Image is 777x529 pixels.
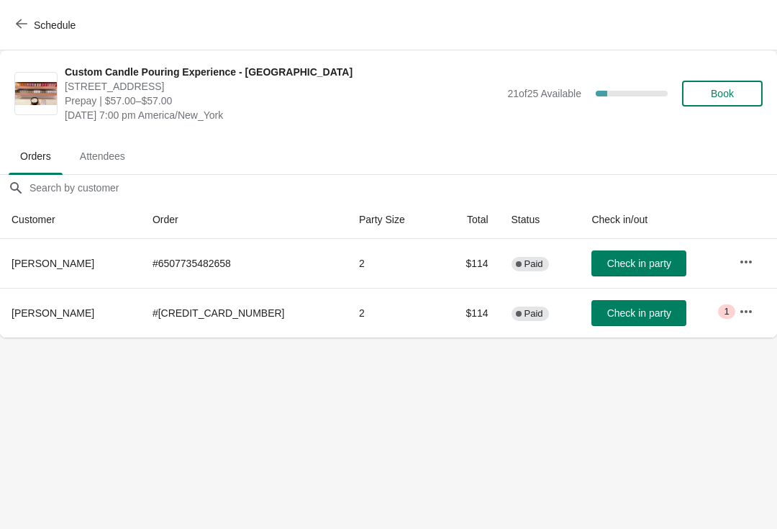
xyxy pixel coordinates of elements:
[34,19,76,31] span: Schedule
[439,201,499,239] th: Total
[65,94,500,108] span: Prepay | $57.00–$57.00
[347,201,440,239] th: Party Size
[347,239,440,288] td: 2
[65,65,500,79] span: Custom Candle Pouring Experience - [GEOGRAPHIC_DATA]
[68,143,137,169] span: Attendees
[607,258,671,269] span: Check in party
[12,258,94,269] span: [PERSON_NAME]
[65,108,500,122] span: [DATE] 7:00 pm America/New_York
[591,300,686,326] button: Check in party
[580,201,727,239] th: Check in/out
[500,201,581,239] th: Status
[9,143,63,169] span: Orders
[711,88,734,99] span: Book
[141,239,347,288] td: # 6507735482658
[65,79,500,94] span: [STREET_ADDRESS]
[724,306,729,317] span: 1
[524,308,543,320] span: Paid
[141,201,347,239] th: Order
[29,175,777,201] input: Search by customer
[439,239,499,288] td: $114
[439,288,499,338] td: $114
[607,307,671,319] span: Check in party
[141,288,347,338] td: # [CREDIT_CARD_NUMBER]
[682,81,763,107] button: Book
[507,88,581,99] span: 21 of 25 Available
[12,307,94,319] span: [PERSON_NAME]
[347,288,440,338] td: 2
[15,82,57,106] img: Custom Candle Pouring Experience - Fort Lauderdale
[7,12,87,38] button: Schedule
[591,250,686,276] button: Check in party
[524,258,543,270] span: Paid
